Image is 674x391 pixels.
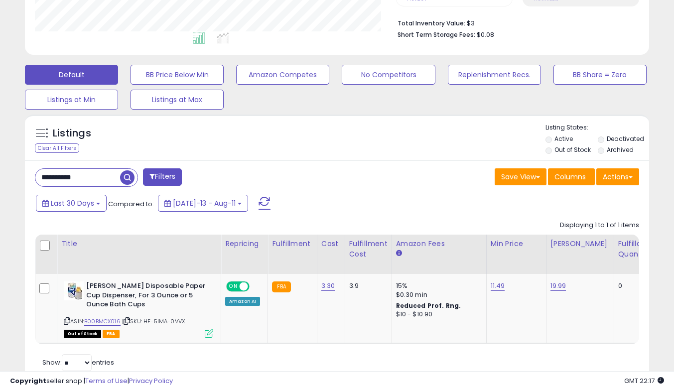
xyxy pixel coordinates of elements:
[35,143,79,153] div: Clear All Filters
[42,358,114,367] span: Show: entries
[396,290,479,299] div: $0.30 min
[61,239,217,249] div: Title
[131,90,224,110] button: Listings at Max
[477,30,494,39] span: $0.08
[64,281,84,300] img: 41M380fWNoL._SL40_.jpg
[596,168,639,185] button: Actions
[342,65,435,85] button: No Competitors
[554,134,573,143] label: Active
[108,199,154,209] span: Compared to:
[129,376,173,386] a: Privacy Policy
[349,281,384,290] div: 3.9
[227,282,240,291] span: ON
[495,168,546,185] button: Save View
[321,281,335,291] a: 3.30
[64,330,101,338] span: All listings that are currently out of stock and unavailable for purchase on Amazon
[86,281,207,312] b: [PERSON_NAME] Disposable Paper Cup Dispenser, For 3 Ounce or 5 Ounce Bath Cups
[25,65,118,85] button: Default
[491,239,542,249] div: Min Price
[554,172,586,182] span: Columns
[349,239,388,260] div: Fulfillment Cost
[554,145,591,154] label: Out of Stock
[618,281,649,290] div: 0
[248,282,264,291] span: OFF
[550,239,610,249] div: [PERSON_NAME]
[143,168,182,186] button: Filters
[236,65,329,85] button: Amazon Competes
[550,281,566,291] a: 19.99
[624,376,664,386] span: 2025-09-11 22:17 GMT
[10,377,173,386] div: seller snap | |
[84,317,121,326] a: B00BMCX016
[396,301,461,310] b: Reduced Prof. Rng.
[448,65,541,85] button: Replenishment Recs.
[398,19,465,27] b: Total Inventory Value:
[607,134,644,143] label: Deactivated
[53,127,91,140] h5: Listings
[131,65,224,85] button: BB Price Below Min
[51,198,94,208] span: Last 30 Days
[25,90,118,110] button: Listings at Min
[158,195,248,212] button: [DATE]-13 - Aug-11
[491,281,505,291] a: 11.49
[272,281,290,292] small: FBA
[396,249,402,258] small: Amazon Fees.
[553,65,647,85] button: BB Share = Zero
[560,221,639,230] div: Displaying 1 to 1 of 1 items
[618,239,653,260] div: Fulfillable Quantity
[396,310,479,319] div: $10 - $10.90
[85,376,128,386] a: Terms of Use
[36,195,107,212] button: Last 30 Days
[122,317,185,325] span: | SKU: HF-5IMA-0VVX
[103,330,120,338] span: FBA
[548,168,595,185] button: Columns
[64,281,213,337] div: ASIN:
[607,145,634,154] label: Archived
[225,297,260,306] div: Amazon AI
[398,16,632,28] li: $3
[398,30,475,39] b: Short Term Storage Fees:
[272,239,312,249] div: Fulfillment
[396,281,479,290] div: 15%
[396,239,482,249] div: Amazon Fees
[321,239,341,249] div: Cost
[545,123,649,132] p: Listing States:
[225,239,264,249] div: Repricing
[173,198,236,208] span: [DATE]-13 - Aug-11
[10,376,46,386] strong: Copyright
